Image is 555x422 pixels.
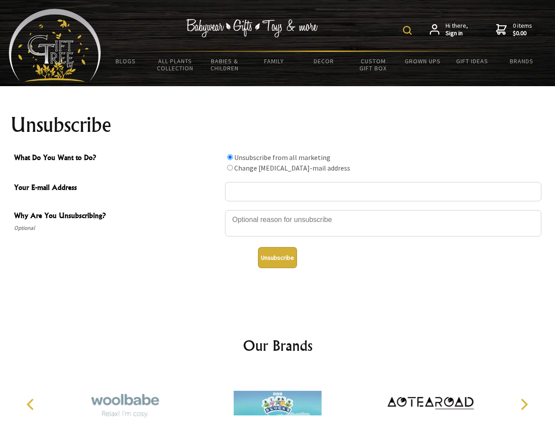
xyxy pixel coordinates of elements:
[513,29,532,37] strong: $0.00
[514,395,533,414] button: Next
[496,22,532,37] a: 0 items$0.00
[299,52,348,70] a: Decor
[403,26,412,35] img: product search
[513,22,532,37] span: 0 items
[447,52,497,70] a: Gift Ideas
[14,152,221,165] span: What Do You Want to Do?
[186,19,318,37] img: Babywear - Gifts - Toys & more
[430,22,468,37] a: Hi there,Sign in
[151,52,200,77] a: All Plants Collection
[18,335,538,356] h2: Our Brands
[258,247,297,268] button: Unsubscribe
[11,114,545,135] h1: Unsubscribe
[22,395,41,414] button: Previous
[446,22,468,37] span: Hi there,
[398,52,447,70] a: Grown Ups
[227,154,233,160] input: What Do You Want to Do?
[9,9,101,82] img: Babyware - Gifts - Toys and more...
[227,165,233,171] input: What Do You Want to Do?
[234,164,350,172] label: Change [MEDICAL_DATA]-mail address
[225,210,541,236] textarea: Why Are You Unsubscribing?
[497,52,547,70] a: Brands
[14,182,221,195] span: Your E-mail Address
[446,29,468,37] strong: Sign in
[14,210,221,223] span: Why Are You Unsubscribing?
[348,52,398,77] a: Custom Gift Box
[234,153,330,162] label: Unsubscribe from all marketing
[14,223,221,233] span: Optional
[101,52,151,70] a: BLOGS
[225,182,541,201] input: Your E-mail Address
[250,52,299,70] a: Family
[200,52,250,77] a: Babies & Children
